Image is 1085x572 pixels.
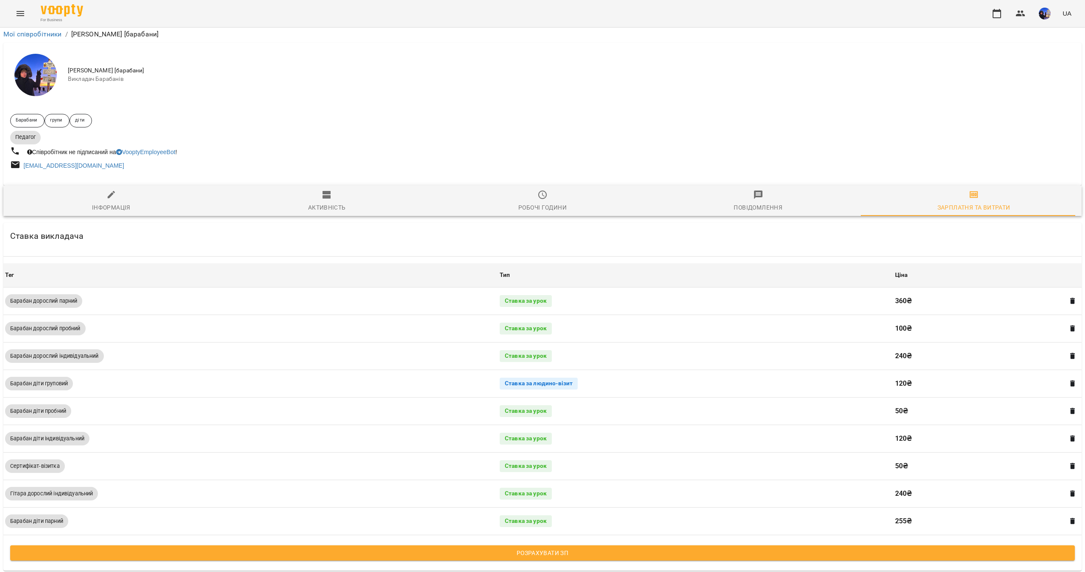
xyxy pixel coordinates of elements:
span: Гітара дорослий індивідуальний [5,490,98,497]
span: Барабан дорослий індивідуальний [5,352,104,360]
nav: breadcrumb [3,29,1082,39]
div: Ставка за урок [500,323,552,334]
button: Видалити [1067,323,1078,334]
span: Барабан діти індивідуальний [5,435,89,442]
h6: Ставка викладача [10,229,83,243]
button: Видалити [1067,406,1078,417]
button: Видалити [1067,488,1078,499]
span: Барабан дорослий пробний [5,325,86,332]
p: 120 ₴ [895,379,1061,389]
p: 50 ₴ [895,461,1061,471]
button: UA [1059,6,1075,21]
p: 240 ₴ [895,489,1061,499]
div: Зарплатня та Витрати [938,202,1010,213]
p: 100 ₴ [895,323,1061,334]
span: Барабан діти парний [5,517,68,525]
a: Мої співробітники [3,30,62,38]
span: Барабан дорослий парний [5,297,82,305]
p: групи [50,117,62,124]
th: Тип [498,263,893,287]
img: Єгор [барабани] [14,54,57,96]
button: Видалити [1067,516,1078,527]
div: Активність [308,202,346,213]
button: Видалити [1067,461,1078,472]
p: діти [75,117,84,124]
div: Ставка за урок [500,433,552,445]
div: Ставка за урок [500,405,552,417]
span: UA [1063,9,1071,18]
span: Розрахувати ЗП [17,548,1068,558]
span: Барабан діти груповий [5,380,73,387]
span: For Business [41,17,83,23]
button: Видалити [1067,433,1078,444]
img: Voopty Logo [41,4,83,17]
div: Інформація [92,202,131,213]
span: [PERSON_NAME] [барабани] [68,66,1075,75]
span: Сертифікат-візитка [5,462,65,470]
div: Повідомлення [734,202,782,213]
li: / [65,29,68,39]
div: Ставка за урок [500,488,552,500]
span: Педагог [10,133,41,141]
p: Барабани [16,117,37,124]
img: 697e48797de441964643b5c5372ef29d.jpg [1039,8,1051,19]
p: 50 ₴ [895,406,1061,416]
button: Розрахувати ЗП [10,545,1075,561]
p: 360 ₴ [895,296,1061,306]
span: Викладач Барабанів [68,75,1075,83]
button: Видалити [1067,296,1078,307]
a: [EMAIL_ADDRESS][DOMAIN_NAME] [24,162,124,169]
p: 255 ₴ [895,516,1061,526]
div: Ставка за урок [500,295,552,307]
div: Співробітник не підписаний на ! [25,146,179,158]
a: VooptyEmployeeBot [116,149,175,155]
th: Тег [3,263,498,287]
div: Ставка за урок [500,515,552,527]
button: Menu [10,3,31,24]
div: Робочі години [518,202,567,213]
p: 120 ₴ [895,434,1061,444]
th: Ціна [893,263,1082,287]
div: Ставка за людино-візит [500,378,578,390]
button: Видалити [1067,351,1078,362]
span: Барабан діти пробний [5,407,71,415]
p: [PERSON_NAME] [барабани] [71,29,159,39]
button: Видалити [1067,378,1078,389]
div: Ставка за урок [500,460,552,472]
p: 240 ₴ [895,351,1061,361]
div: Ставка за урок [500,350,552,362]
